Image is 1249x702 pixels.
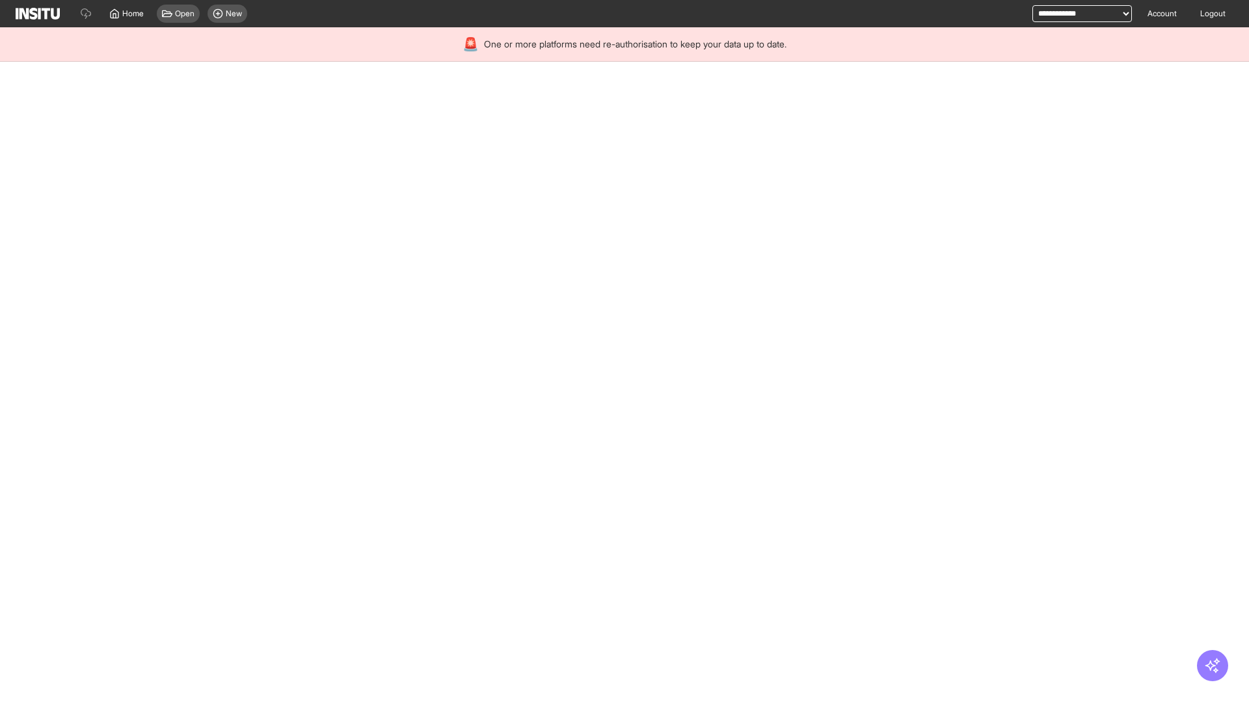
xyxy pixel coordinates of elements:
[226,8,242,19] span: New
[463,35,479,53] div: 🚨
[16,8,60,19] img: Logo
[122,8,144,19] span: Home
[484,38,786,51] span: One or more platforms need re-authorisation to keep your data up to date.
[175,8,195,19] span: Open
